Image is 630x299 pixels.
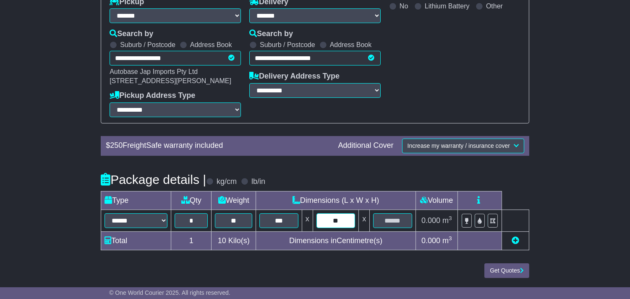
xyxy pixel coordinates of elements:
[171,231,212,250] td: 1
[110,91,195,100] label: Pickup Address Type
[256,231,416,250] td: Dimensions in Centimetre(s)
[110,77,231,84] span: [STREET_ADDRESS][PERSON_NAME]
[260,41,315,49] label: Suburb / Postcode
[218,236,226,245] span: 10
[302,210,313,231] td: x
[101,191,171,210] td: Type
[421,236,440,245] span: 0.000
[449,215,452,221] sup: 3
[110,68,198,75] span: Autobase Jap Imports Pty Ltd
[109,289,230,296] span: © One World Courier 2025. All rights reserved.
[120,41,175,49] label: Suburb / Postcode
[442,236,452,245] span: m
[421,216,440,225] span: 0.000
[402,139,524,153] button: Increase my warranty / insurance cover
[212,231,256,250] td: Kilo(s)
[212,191,256,210] td: Weight
[190,41,232,49] label: Address Book
[256,191,416,210] td: Dimensions (L x W x H)
[334,141,398,150] div: Additional Cover
[101,231,171,250] td: Total
[110,29,153,39] label: Search by
[484,263,529,278] button: Get Quotes
[171,191,212,210] td: Qty
[359,210,370,231] td: x
[101,173,206,186] h4: Package details |
[249,29,293,39] label: Search by
[217,177,237,186] label: kg/cm
[249,72,340,81] label: Delivery Address Type
[102,141,334,150] div: $ FreightSafe warranty included
[486,2,503,10] label: Other
[251,177,265,186] label: lb/in
[425,2,470,10] label: Lithium Battery
[408,142,510,149] span: Increase my warranty / insurance cover
[110,141,123,149] span: 250
[330,41,372,49] label: Address Book
[512,236,519,245] a: Add new item
[416,191,457,210] td: Volume
[400,2,408,10] label: No
[449,235,452,241] sup: 3
[442,216,452,225] span: m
